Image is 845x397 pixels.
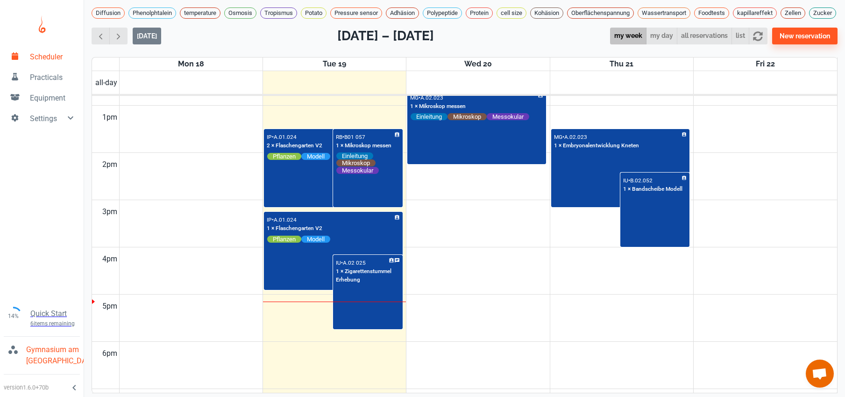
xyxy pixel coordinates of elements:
[336,166,379,174] span: Messokular
[321,58,348,71] a: August 19, 2025
[301,152,330,160] span: Modell
[694,7,729,19] div: Foodtests
[809,8,836,18] span: Zucker
[695,8,729,18] span: Foodtests
[497,7,526,19] div: cell size
[336,267,399,284] p: 1 × Zigarettenstummel Erhebung
[109,28,128,45] button: Next week
[568,8,633,18] span: Oberflächenspannung
[638,8,690,18] span: Wassertransport
[267,217,274,223] p: IP •
[336,134,344,140] p: RB •
[260,7,297,19] div: Tropismus
[466,8,492,18] span: Protein
[809,7,836,19] div: Zucker
[630,177,653,184] p: B.02.052
[466,7,493,19] div: Protein
[497,8,526,18] span: cell size
[100,153,119,176] div: 2pm
[781,7,805,19] div: Zellen
[530,7,563,19] div: Kohäsion
[531,8,563,18] span: Kohäsion
[336,260,343,266] p: IU •
[343,260,366,266] p: A.02 025
[92,7,125,19] div: Diffusion
[261,8,297,18] span: Tropismus
[128,7,176,19] div: Phenolphtalein
[554,134,564,140] p: MG •
[608,58,635,71] a: August 21, 2025
[133,28,161,44] button: [DATE]
[420,94,443,101] p: A.02.023
[100,342,119,365] div: 6pm
[267,152,301,160] span: Pflanzen
[180,7,220,19] div: temperature
[267,235,301,243] span: Pflanzen
[610,28,646,45] button: my week
[410,94,420,101] p: MG •
[564,134,587,140] p: A.02.023
[224,7,256,19] div: Osmosis
[301,7,327,19] div: Potato
[806,360,834,388] a: Chat öffnen
[386,7,419,19] div: Adhäsion
[301,235,330,243] span: Modell
[274,217,297,223] p: A.01.024
[487,113,529,121] span: Messokular
[567,7,634,19] div: Oberflächenspannung
[749,28,767,45] button: refresh
[267,134,274,140] p: IP •
[344,134,365,140] p: B01 057
[754,58,777,71] a: August 22, 2025
[731,28,749,45] button: list
[386,8,419,18] span: Adhäsion
[623,177,630,184] p: IU •
[92,28,110,45] button: Previous week
[554,142,639,150] p: 1 × Embryonalentwicklung Kneten
[410,102,466,111] p: 1 × Mikroskop messen
[411,113,447,121] span: Einleitung
[100,200,119,224] div: 3pm
[176,58,206,71] a: August 18, 2025
[180,8,220,18] span: temperature
[337,26,434,46] h2: [DATE] – [DATE]
[225,8,256,18] span: Osmosis
[772,28,838,44] button: New reservation
[100,106,119,129] div: 1pm
[733,8,776,18] span: kapillareffekt
[447,113,487,121] span: Mikroskop
[267,142,322,150] p: 2 × Flaschengarten V2
[677,28,732,45] button: all reservations
[781,8,805,18] span: Zellen
[623,185,682,194] p: 1 × Bandscheibe Modell
[336,159,376,167] span: Mikroskop
[274,134,297,140] p: A.01.024
[93,77,119,88] span: all-day
[129,8,176,18] span: Phenolphtalein
[301,8,326,18] span: Potato
[733,7,777,19] div: kapillareffekt
[646,28,677,45] button: my day
[92,8,124,18] span: Diffusion
[336,152,373,160] span: Einleitung
[100,247,119,271] div: 4pm
[100,295,119,318] div: 5pm
[267,224,322,233] p: 1 × Flaschengarten V2
[330,7,382,19] div: Pressure sensor
[638,7,690,19] div: Wassertransport
[336,142,391,150] p: 1 × Mikroskop messen
[462,58,494,71] a: August 20, 2025
[423,7,462,19] div: Polypeptide
[423,8,462,18] span: Polypeptide
[331,8,382,18] span: Pressure sensor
